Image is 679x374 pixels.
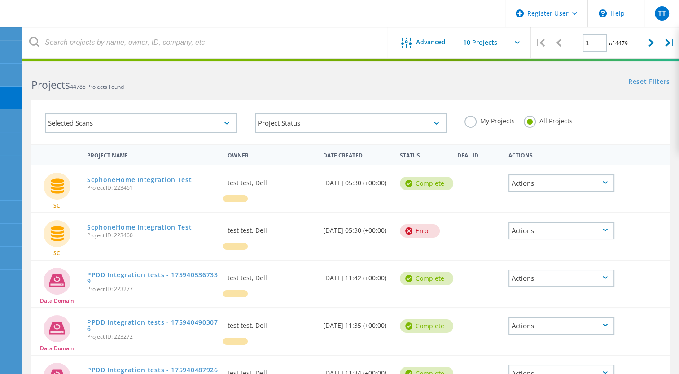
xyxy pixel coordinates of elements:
[531,27,549,59] div: |
[87,224,192,230] a: ScphoneHome Integration Test
[319,261,395,290] div: [DATE] 11:42 (+00:00)
[53,251,60,256] span: SC
[400,224,440,238] div: Error
[87,334,219,339] span: Project ID: 223272
[22,27,388,58] input: Search projects by name, owner, ID, company, etc
[400,319,453,333] div: Complete
[319,165,395,195] div: [DATE] 05:30 (+00:00)
[87,233,219,238] span: Project ID: 223460
[599,9,607,17] svg: \n
[223,146,319,163] div: Owner
[70,83,124,91] span: 44785 Projects Found
[657,10,666,17] span: TT
[400,272,453,285] div: Complete
[223,308,319,338] div: test test, Dell
[504,146,619,163] div: Actions
[31,78,70,92] b: Projects
[83,146,223,163] div: Project Name
[508,222,614,239] div: Actions
[223,213,319,243] div: test test, Dell
[508,174,614,192] div: Actions
[45,113,237,133] div: Selected Scans
[453,146,504,163] div: Deal Id
[508,270,614,287] div: Actions
[661,27,679,59] div: |
[319,213,395,243] div: [DATE] 05:30 (+00:00)
[255,113,447,133] div: Project Status
[40,298,74,304] span: Data Domain
[524,116,573,124] label: All Projects
[40,346,74,351] span: Data Domain
[9,19,105,25] a: Live Optics Dashboard
[508,317,614,335] div: Actions
[87,185,219,191] span: Project ID: 223461
[464,116,515,124] label: My Projects
[400,177,453,190] div: Complete
[223,261,319,290] div: test test, Dell
[319,146,395,163] div: Date Created
[628,78,670,86] a: Reset Filters
[53,203,60,209] span: SC
[87,287,219,292] span: Project ID: 223277
[87,272,219,284] a: PPDD Integration tests - 1759405367339
[319,308,395,338] div: [DATE] 11:35 (+00:00)
[416,39,446,45] span: Advanced
[87,177,192,183] a: ScphoneHome Integration Test
[609,39,628,47] span: of 4479
[395,146,453,163] div: Status
[87,319,219,332] a: PPDD Integration tests - 1759404903076
[223,165,319,195] div: test test, Dell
